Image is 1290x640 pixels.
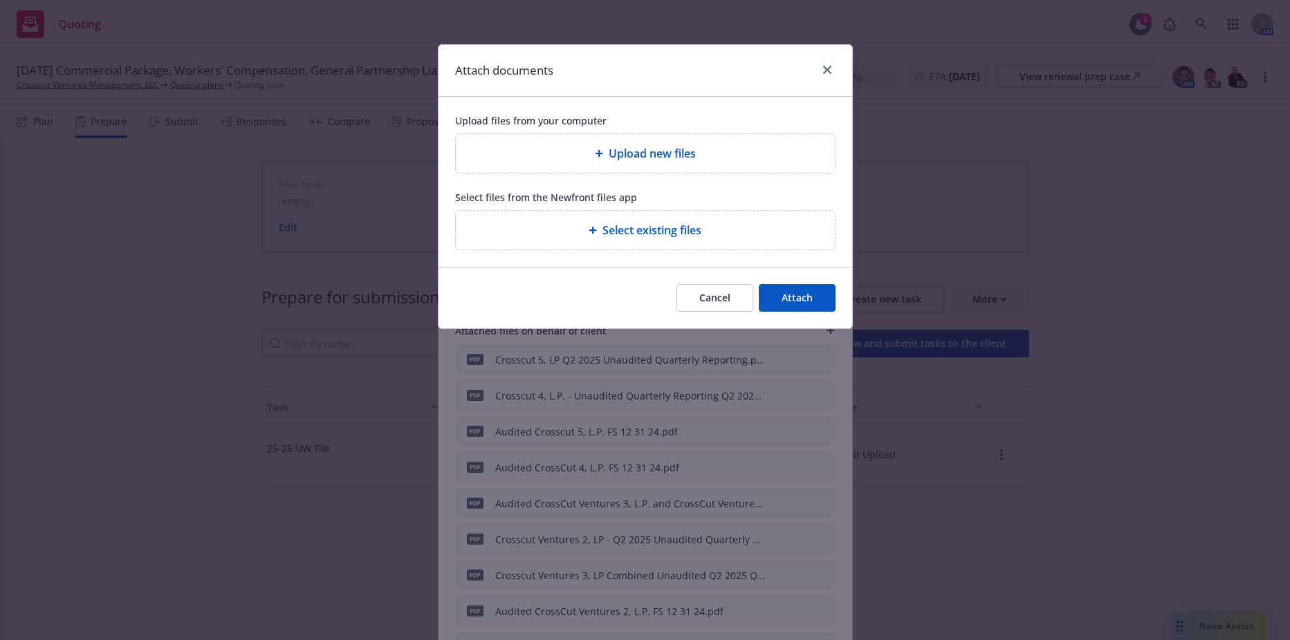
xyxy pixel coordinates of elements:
div: Select existing files [455,210,836,250]
h1: Attach documents [455,62,553,79]
span: Upload new files [609,145,696,162]
a: close [819,62,836,78]
span: Select files from the Newfront files app [455,190,836,205]
span: Select existing files [602,222,701,238]
span: Attach [782,291,813,304]
div: Upload new files [455,133,836,173]
span: Cancel [699,291,730,304]
button: Attach [759,284,836,312]
button: Cancel [676,284,753,312]
span: Upload files from your computer [455,113,836,128]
